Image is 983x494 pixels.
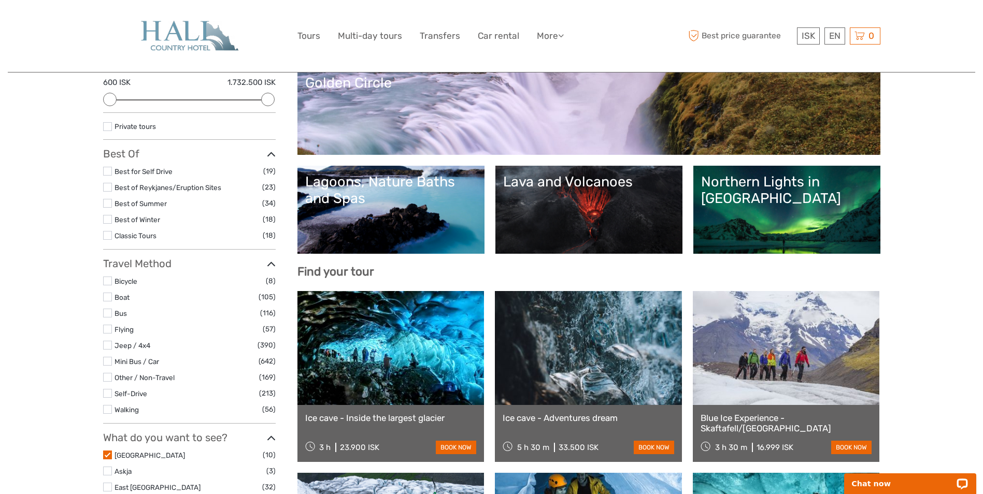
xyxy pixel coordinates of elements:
[263,165,276,177] span: (19)
[115,277,137,285] a: Bicycle
[867,31,876,41] span: 0
[103,148,276,160] h3: Best Of
[263,323,276,335] span: (57)
[103,77,131,88] label: 600 ISK
[227,77,276,88] label: 1.732.500 ISK
[262,481,276,493] span: (32)
[338,28,402,43] a: Multi-day tours
[262,403,276,415] span: (56)
[831,441,872,454] a: book now
[686,27,794,45] span: Best price guarantee
[305,173,477,246] a: Lagoons, Nature Baths and Spas
[701,413,872,434] a: Blue Ice Experience - Skaftafell/[GEOGRAPHIC_DATA]
[115,373,175,382] a: Other / Non-Travel
[701,173,873,246] a: Northern Lights in [GEOGRAPHIC_DATA]
[436,441,476,454] a: book now
[115,215,160,224] a: Best of Winter
[115,122,156,130] a: Private tours
[115,325,134,333] a: Flying
[757,443,793,452] div: 16.999 ISK
[115,483,201,491] a: East [GEOGRAPHIC_DATA]
[503,173,675,246] a: Lava and Volcanoes
[837,461,983,494] iframe: LiveChat chat widget
[263,213,276,225] span: (18)
[634,441,674,454] a: book now
[259,387,276,399] span: (213)
[258,339,276,351] span: (390)
[340,443,379,452] div: 23.900 ISK
[115,167,173,176] a: Best for Self Drive
[305,173,477,207] div: Lagoons, Nature Baths and Spas
[305,75,873,147] a: Golden Circle
[824,27,845,45] div: EN
[115,405,139,414] a: Walking
[305,75,873,91] div: Golden Circle
[262,197,276,209] span: (34)
[115,231,156,240] a: Classic Tours
[259,355,276,367] span: (642)
[802,31,815,41] span: ISK
[132,19,246,53] img: 907-8240d3ce-2828-4403-a03e-dde40b93cd63_logo_big.jpg
[103,257,276,270] h3: Travel Method
[297,28,320,43] a: Tours
[260,307,276,319] span: (116)
[503,413,674,423] a: Ice cave - Adventures dream
[266,465,276,477] span: (3)
[115,451,185,459] a: [GEOGRAPHIC_DATA]
[559,443,599,452] div: 33.500 ISK
[115,183,221,192] a: Best of Reykjanes/Eruption Sites
[266,275,276,287] span: (8)
[503,173,675,190] div: Lava and Volcanoes
[115,467,132,475] a: Askja
[115,389,147,398] a: Self-Drive
[517,443,549,452] span: 5 h 30 m
[259,291,276,303] span: (105)
[701,173,873,207] div: Northern Lights in [GEOGRAPHIC_DATA]
[305,413,477,423] a: Ice cave - Inside the largest glacier
[115,357,159,366] a: Mini Bus / Car
[103,431,276,444] h3: What do you want to see?
[115,309,127,317] a: Bus
[319,443,331,452] span: 3 h
[715,443,747,452] span: 3 h 30 m
[537,28,564,43] a: More
[263,449,276,461] span: (10)
[420,28,460,43] a: Transfers
[259,371,276,383] span: (169)
[263,229,276,241] span: (18)
[262,181,276,193] span: (23)
[115,341,150,350] a: Jeep / 4x4
[115,199,167,208] a: Best of Summer
[478,28,519,43] a: Car rental
[115,293,130,301] a: Boat
[297,265,374,279] b: Find your tour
